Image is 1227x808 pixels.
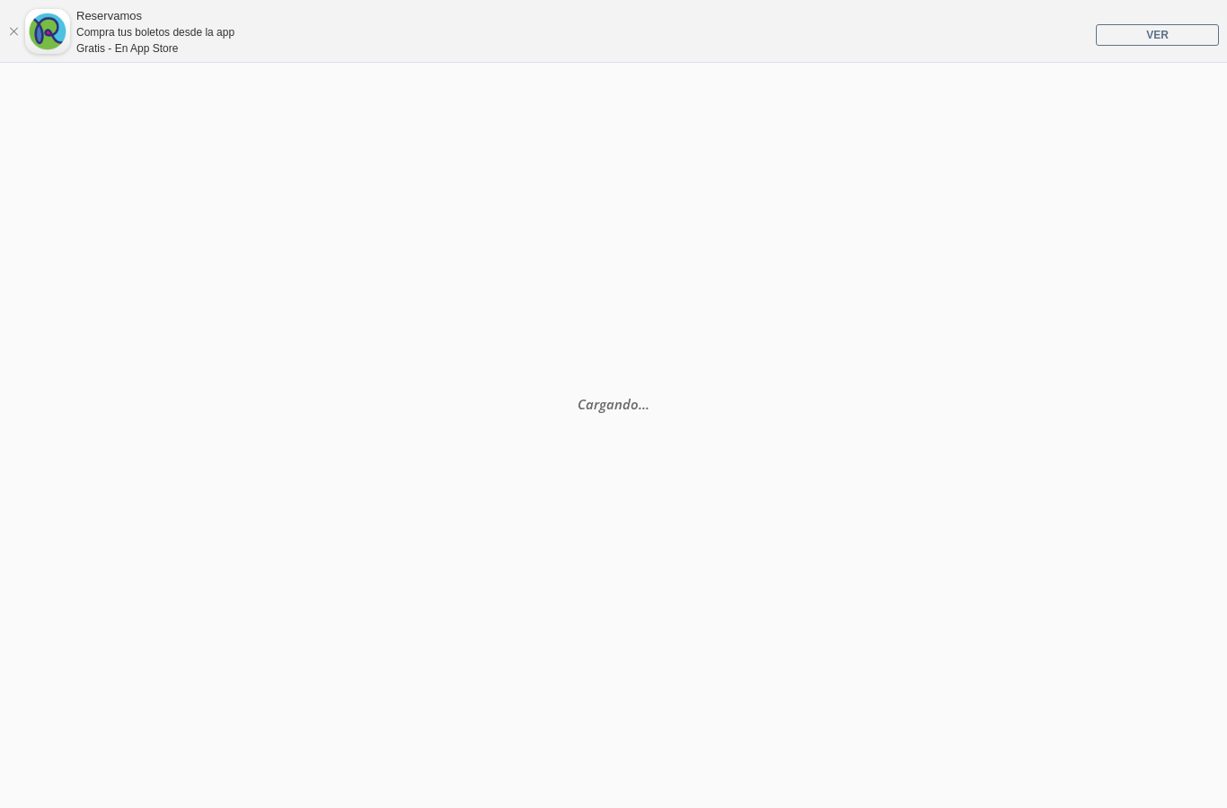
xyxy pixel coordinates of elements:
div: Reservamos [76,7,234,25]
span: . [646,395,649,413]
a: VER [1096,24,1219,46]
div: Gratis - En App Store [76,40,234,57]
a: Cerrar [8,26,19,37]
span: VER [1146,29,1169,41]
em: Cargando [578,395,649,413]
span: . [642,395,646,413]
div: Compra tus boletos desde la app [76,24,234,40]
span: . [639,395,642,413]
